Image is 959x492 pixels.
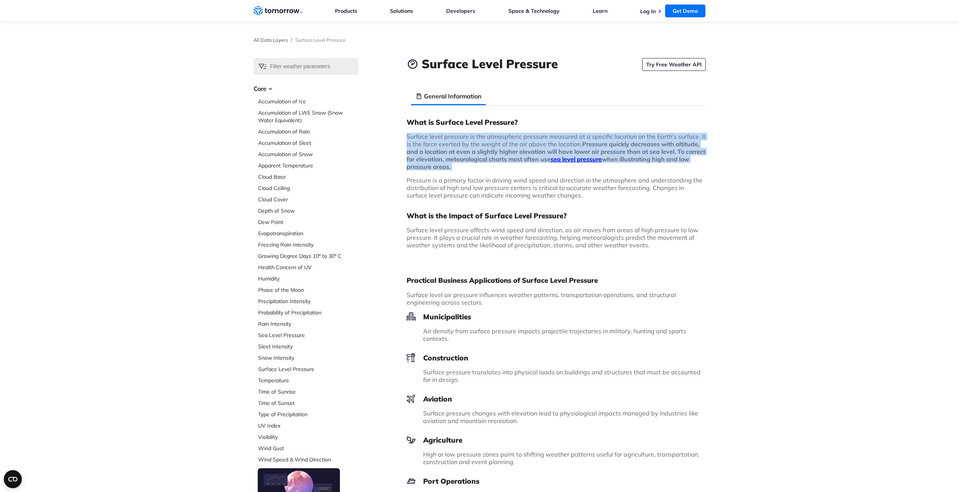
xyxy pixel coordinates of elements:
h3: Aviation [407,394,706,403]
a: Type of Precipitation [258,411,358,418]
h3: General Information [424,92,482,101]
a: Dew Point [258,218,358,226]
a: Temperature [258,377,358,384]
a: Health Concern of UV [258,264,358,271]
a: All Data Layers [254,37,288,43]
a: Home link [254,5,303,17]
span: Surface level air pressure influences weather patterns, transportation operations, and structural... [407,291,676,306]
a: Phase of the Moon [258,286,358,294]
button: Open CMP widget [4,470,22,488]
a: Evapotranspiration [258,230,358,237]
h3: Agriculture [407,435,706,444]
a: Cloud Ceiling [258,184,358,192]
a: Probability of Precipitation [258,309,358,316]
a: Depth of Snow [258,207,358,215]
a: Rain Intensity [258,320,358,328]
a: Time of Sunrise [258,388,358,395]
a: Growing Degree Days 10° to 30° C [258,252,358,260]
a: Try Free Weather API [642,58,706,71]
a: Log In [640,8,656,15]
strong: Pressure quickly decreases with altitude, and a location at even a slightly higher elevation will... [407,140,705,170]
a: Time of Sunset [258,399,358,407]
span: Surface pressure translates into physical loads on buildings and structures that must be accounte... [423,368,701,383]
h3: Construction [407,353,706,362]
h1: Surface Level Pressure [422,55,558,72]
a: Accumulation of LWE Snow (Snow Water Equivalent) [258,109,358,124]
span: High or low pressure zones point to shifting weather patterns useful for agriculture, transportat... [423,451,699,466]
a: Space & Technology [508,8,560,14]
a: Sleet Intensity [258,343,358,350]
h3: Municipalities [407,312,706,321]
a: Precipitation Intensity [258,297,358,305]
a: Surface Level Pressure [258,365,358,373]
a: sea level pressure [551,155,602,163]
a: Accumulation of Sleet [258,139,358,147]
a: Sea Level Pressure [258,331,358,339]
a: Visibility [258,433,358,441]
a: Solutions [390,8,413,14]
h3: Port Operations [407,477,706,486]
span: Surface Level Pressure [295,37,346,43]
span: / [291,37,292,43]
a: Wind Gust [258,444,358,452]
a: Humidity [258,275,358,282]
a: Accumulation of Ice [258,98,358,105]
li: General Information [411,87,486,105]
input: Filter weather parameters [254,58,358,75]
a: Wind Speed & Wind Direction [258,456,358,463]
span: Air density from surface pressure impacts projectile trajectories in military, hunting and sports... [423,327,686,342]
h2: Practical Business Applications of Surface Level Pressure [407,276,706,285]
a: UV Index [258,422,358,429]
a: Freezing Rain Intensity [258,241,358,248]
p: Pressure is a primary factor in driving wind speed and direction in the atmosphere and understand... [407,176,706,199]
a: Learn [593,8,607,14]
p: Surface level pressure is the atmospheric pressure measured at a specific location on the Earth’s... [407,133,706,170]
a: Cloud Base [258,173,358,181]
a: Products [335,8,357,14]
a: Cloud Cover [258,196,358,203]
span: Surface pressure changes with elevation lead to physiological impacts managed by industries like ... [423,409,698,425]
a: Accumulation of Rain [258,128,358,135]
a: Get Demo [665,5,705,17]
h3: What is the Impact of Surface Level Pressure? [407,211,706,220]
a: Developers [446,8,475,14]
a: Snow Intensity [258,354,358,362]
a: Accumulation of Snow [258,150,358,158]
a: Apparent Temperature [258,162,358,169]
h3: Core [254,84,358,93]
span: Surface level pressure affects wind speed and direction, as air moves from areas of high pressure... [407,226,698,249]
h3: What is Surface Level Pressure? [407,118,706,127]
